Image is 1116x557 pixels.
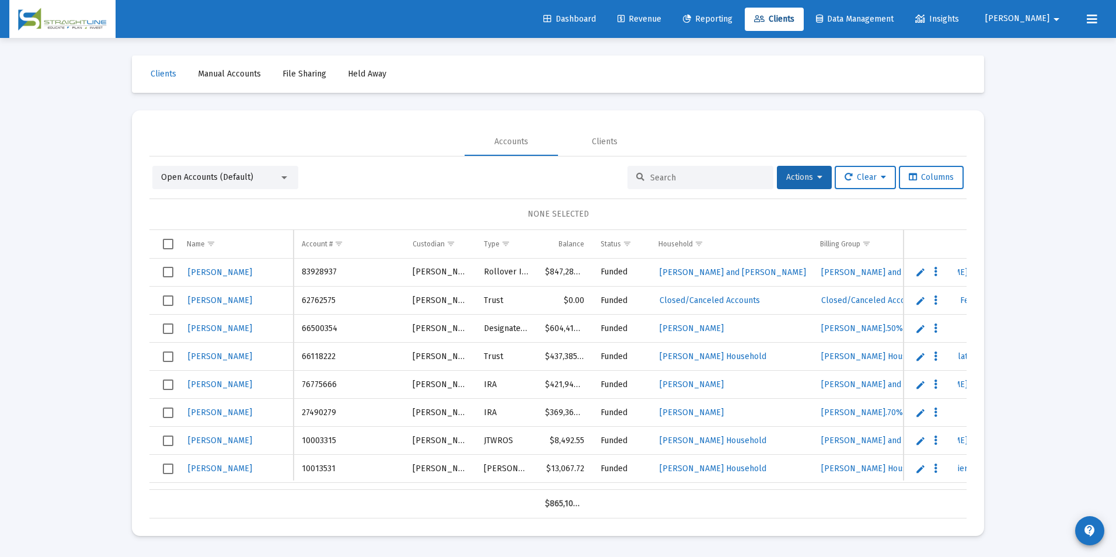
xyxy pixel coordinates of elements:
span: Revenue [618,14,661,24]
td: $369,367.89 [537,399,592,427]
div: Type [484,239,500,249]
span: Show filter options for column 'Custodian' [447,239,455,248]
td: 83928937 [294,259,404,287]
span: Show filter options for column 'Type' [501,239,510,248]
span: Open Accounts (Default) [161,172,253,182]
span: Reporting [683,14,733,24]
td: [PERSON_NAME] [476,455,537,483]
span: [PERSON_NAME] [985,14,1049,24]
a: [PERSON_NAME] Household [658,432,768,449]
span: Clear [845,172,886,182]
div: Funded [601,407,642,419]
a: Edit [915,351,926,362]
td: [PERSON_NAME] [404,343,476,371]
td: 66118222 [294,343,404,371]
td: Column Custodian [404,230,476,258]
td: $437,385.54 [537,343,592,371]
td: Designated Bene Plan [476,315,537,343]
span: [PERSON_NAME] and [PERSON_NAME] [660,267,806,277]
td: Column Account # [294,230,404,258]
td: [PERSON_NAME] [404,371,476,399]
span: [PERSON_NAME] [188,351,252,361]
td: [PERSON_NAME] [404,399,476,427]
td: Trust [476,343,537,371]
span: [PERSON_NAME] [188,267,252,277]
td: JTWROS [476,427,537,455]
span: Closed/Canceled Accounts_.00% No Fee [821,295,974,305]
span: File Sharing [283,69,326,79]
td: $0.00 [537,287,592,315]
td: $8,492.55 [537,427,592,455]
a: Edit [915,436,926,446]
td: 62762575 [294,287,404,315]
span: [PERSON_NAME] Household_.90% Tiered-Arrears [821,464,1009,474]
span: [PERSON_NAME] [188,380,252,389]
td: $421,944.34 [537,371,592,399]
td: 27490279 [294,399,404,427]
span: [PERSON_NAME] Household [660,436,766,445]
a: [PERSON_NAME] [658,376,725,393]
span: Columns [909,172,954,182]
td: $604,417.33 [537,315,592,343]
div: Select row [163,464,173,474]
a: Dashboard [534,8,605,31]
div: Custodian [413,239,445,249]
span: Actions [786,172,822,182]
td: [PERSON_NAME] [404,259,476,287]
span: Data Management [816,14,894,24]
span: Clients [754,14,794,24]
div: Household [658,239,693,249]
a: [PERSON_NAME] and [PERSON_NAME].90% Tiered-Arrears [820,264,1044,281]
span: Show filter options for column 'Household' [695,239,703,248]
a: [PERSON_NAME] Household_.90% Flat-Advance [820,348,1003,365]
a: [PERSON_NAME] and [PERSON_NAME] [658,264,807,281]
span: Show filter options for column 'Account #' [334,239,343,248]
span: [PERSON_NAME].50% Flat-Advance [821,323,953,333]
td: $13,067.72 [537,455,592,483]
td: [PERSON_NAME] [404,455,476,483]
td: Trust [476,287,537,315]
td: $847,283.05 [537,259,592,287]
td: [PERSON_NAME] [404,483,476,511]
div: Select row [163,323,173,334]
span: [PERSON_NAME] Household [660,464,766,474]
a: Manual Accounts [189,62,270,86]
a: File Sharing [273,62,336,86]
td: Column Status [592,230,650,258]
div: NONE SELECTED [159,208,957,220]
div: Funded [601,379,642,391]
a: Edit [915,323,926,334]
span: [PERSON_NAME] [188,323,252,333]
span: Clients [151,69,176,79]
span: [PERSON_NAME] [188,436,252,445]
a: Clients [141,62,186,86]
span: Held Away [348,69,386,79]
span: [PERSON_NAME].70% Flat-Advance [821,408,953,417]
span: [PERSON_NAME] [188,408,252,417]
span: [PERSON_NAME] and [PERSON_NAME].90% Tiered-Arrears [821,267,1043,277]
button: [PERSON_NAME] [971,7,1077,30]
input: Search [650,173,765,183]
div: Select row [163,436,173,446]
td: 10003315 [294,427,404,455]
a: [PERSON_NAME] [187,404,253,421]
span: [PERSON_NAME] Household [660,351,766,361]
span: [PERSON_NAME] [188,295,252,305]
span: Show filter options for column 'Name' [207,239,215,248]
td: Column Household [650,230,812,258]
a: Closed/Canceled Accounts [658,292,761,309]
td: [PERSON_NAME] [404,427,476,455]
span: [PERSON_NAME] [188,464,252,474]
mat-icon: arrow_drop_down [1049,8,1063,31]
td: 10045497 [294,483,404,511]
td: Column Billing Group [812,230,1069,258]
td: IRA [476,399,537,427]
td: 66500354 [294,315,404,343]
div: Select row [163,295,173,306]
div: Funded [601,351,642,363]
a: [PERSON_NAME] [187,376,253,393]
div: $865,109,973.72 [545,498,584,510]
td: $1.18 [537,483,592,511]
a: [PERSON_NAME] Household [658,460,768,477]
a: [PERSON_NAME] Household [658,348,768,365]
